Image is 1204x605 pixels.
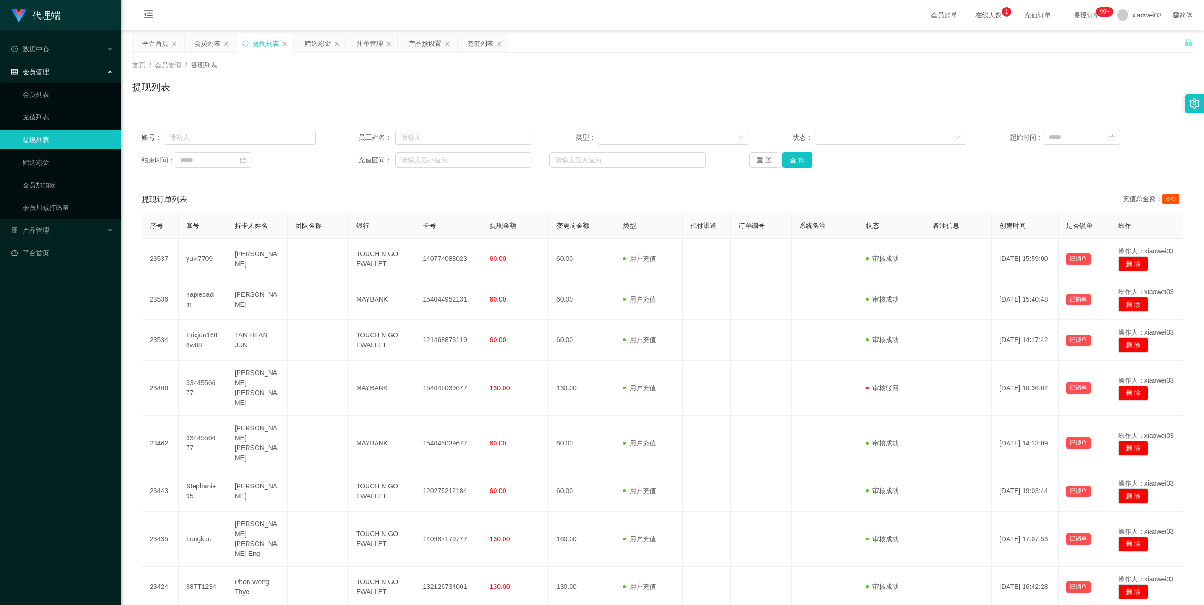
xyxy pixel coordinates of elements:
td: 60.00 [549,320,615,361]
i: 图标: check-circle-o [11,46,18,52]
span: 130.00 [490,583,510,590]
td: MAYBANK [349,361,415,416]
span: 起始时间： [1010,133,1043,143]
a: 赠送彩金 [23,153,113,172]
i: 图标: close [171,41,177,47]
span: 用户充值 [623,255,656,262]
i: 图标: close [223,41,229,47]
span: 员工姓名： [359,133,395,143]
td: TOUCH N GO EWALLET [349,512,415,567]
span: 操作人：xiaowei03 [1118,288,1174,295]
i: 图标: table [11,68,18,75]
span: 卡号 [423,222,436,229]
i: 图标: menu-fold [132,0,164,31]
span: 提现金额 [490,222,516,229]
td: 154045039677 [415,361,482,416]
td: [PERSON_NAME] [PERSON_NAME] Eng [227,512,288,567]
td: [DATE] 16:36:02 [992,361,1059,416]
i: 图标: calendar [1108,134,1115,141]
td: TOUCH N GO EWALLET [349,471,415,512]
h1: 代理端 [32,0,60,31]
span: 创建时间 [999,222,1026,229]
button: 重 置 [749,152,779,168]
button: 删 除 [1118,584,1148,599]
button: 删 除 [1118,386,1148,401]
i: 图标: close [334,41,340,47]
td: [DATE] 15:40:48 [992,279,1059,320]
td: [PERSON_NAME] [PERSON_NAME] [227,361,288,416]
i: 图标: down [738,134,743,141]
td: 160.00 [549,512,615,567]
span: 620 [1162,194,1179,204]
a: 代理端 [11,11,60,19]
td: [DATE] 17:07:53 [992,512,1059,567]
td: 3344556677 [179,361,227,416]
span: 操作 [1118,222,1131,229]
span: 审核成功 [866,255,899,262]
span: 备注信息 [933,222,959,229]
i: 图标: global [1173,12,1179,18]
button: 删 除 [1118,256,1148,271]
span: 序号 [150,222,163,229]
td: MAYBANK [349,279,415,320]
td: 60.00 [549,416,615,471]
td: [PERSON_NAME] [PERSON_NAME] [227,416,288,471]
span: 用户充值 [623,535,656,543]
i: 图标: down [955,134,961,141]
td: 23534 [142,320,179,361]
span: 产品管理 [11,227,49,234]
button: 已锁单 [1066,533,1091,545]
td: MAYBANK [349,416,415,471]
i: 图标: close [444,41,450,47]
a: 会员加扣款 [23,176,113,194]
i: 图标: calendar [240,157,247,163]
td: TOUCH N GO EWALLET [349,320,415,361]
td: 60.00 [549,239,615,279]
button: 已锁单 [1066,382,1091,394]
td: [PERSON_NAME] [227,279,288,320]
td: 154044952131 [415,279,482,320]
button: 删 除 [1118,488,1148,504]
td: Ericjun1688w88 [179,320,227,361]
td: Stephanie95 [179,471,227,512]
span: 数据中心 [11,45,49,53]
span: 130.00 [490,384,510,392]
span: 状态： [793,133,815,143]
span: 首页 [132,61,145,69]
span: 结束时间： [142,155,175,165]
span: 代付渠道 [690,222,717,229]
span: 审核成功 [866,295,899,303]
td: [DATE] 14:13:09 [992,416,1059,471]
span: 订单编号 [738,222,765,229]
button: 查 询 [782,152,812,168]
span: 持卡人姓名 [235,222,268,229]
td: 23537 [142,239,179,279]
input: 请输入最小值为 [395,152,532,168]
span: 操作人：xiaowei03 [1118,528,1174,535]
span: 130.00 [490,535,510,543]
span: 60.00 [490,487,506,495]
span: 审核成功 [866,439,899,447]
button: 已锁单 [1066,335,1091,346]
span: 类型： [576,133,598,143]
span: 会员管理 [11,68,49,76]
p: 1 [1005,7,1008,17]
span: 审核成功 [866,535,899,543]
span: 团队名称 [295,222,322,229]
a: 会员加减打码量 [23,198,113,217]
div: 充值列表 [467,34,494,52]
span: 操作人：xiaowei03 [1118,432,1174,439]
span: 充值区间： [359,155,395,165]
td: 121468873119 [415,320,482,361]
span: 60.00 [490,255,506,262]
td: yuki7709 [179,239,227,279]
button: 已锁单 [1066,253,1091,265]
span: 操作人：xiaowei03 [1118,575,1174,583]
span: 操作人：xiaowei03 [1118,377,1174,384]
td: 23462 [142,416,179,471]
div: 注单管理 [357,34,383,52]
button: 删 除 [1118,337,1148,353]
span: 账号： [142,133,164,143]
span: 充值订单 [1020,12,1056,18]
td: 154045039677 [415,416,482,471]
